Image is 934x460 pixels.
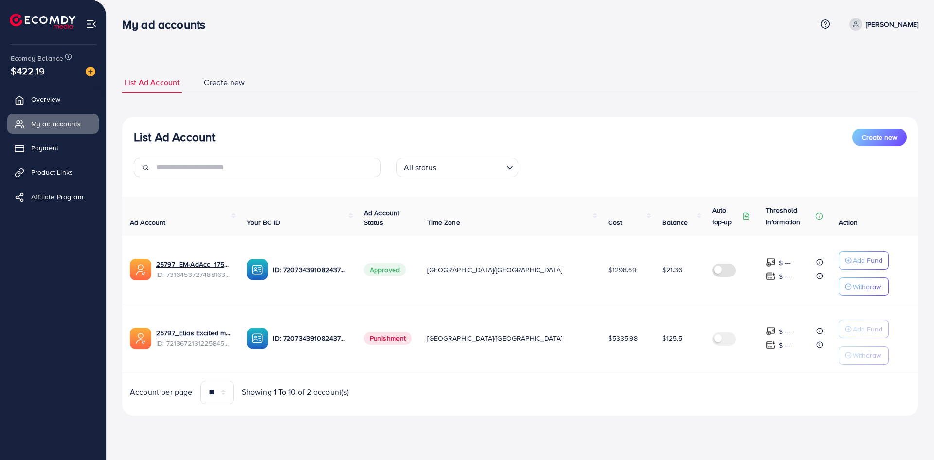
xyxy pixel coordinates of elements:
p: [PERSON_NAME] [866,18,918,30]
span: [GEOGRAPHIC_DATA]/[GEOGRAPHIC_DATA] [427,333,562,343]
span: Ecomdy Balance [11,54,63,63]
h3: List Ad Account [134,130,215,144]
img: top-up amount [766,340,776,350]
span: Create new [204,77,245,88]
a: Affiliate Program [7,187,99,206]
p: Withdraw [853,281,881,293]
span: [GEOGRAPHIC_DATA]/[GEOGRAPHIC_DATA] [427,265,562,275]
span: $422.19 [11,64,45,78]
p: Threshold information [766,204,813,228]
a: My ad accounts [7,114,99,133]
span: ID: 7316453727488163841 [156,270,231,279]
p: Add Fund [853,323,882,335]
img: ic-ba-acc.ded83a64.svg [247,328,268,349]
span: Showing 1 To 10 of 2 account(s) [242,386,349,398]
button: Withdraw [839,277,889,296]
p: ID: 7207343910824378369 [273,264,348,276]
span: All status [402,161,438,175]
a: 25797_EM-AdAcc_1757236227748 [156,259,231,269]
img: ic-ba-acc.ded83a64.svg [247,259,268,280]
div: Search for option [396,158,518,177]
p: $ --- [779,257,791,269]
span: Action [839,218,858,227]
span: Affiliate Program [31,192,83,202]
img: top-up amount [766,271,776,281]
button: Create new [852,129,907,146]
a: Product Links [7,163,99,182]
h3: My ad accounts [122,18,213,32]
img: ic-ads-acc.e4c84228.svg [130,259,151,280]
p: Withdraw [853,350,881,361]
iframe: Chat [893,416,927,453]
span: Cost [608,218,622,227]
p: Auto top-up [712,204,740,228]
button: Add Fund [839,251,889,270]
span: $5335.98 [608,333,637,343]
img: top-up amount [766,258,776,268]
p: $ --- [779,271,791,282]
a: 25797_Elias Excited media_1679944075357 [156,328,231,338]
a: [PERSON_NAME] [845,18,918,31]
span: Ad Account [130,218,166,227]
img: ic-ads-acc.e4c84228.svg [130,328,151,349]
p: ID: 7207343910824378369 [273,332,348,344]
img: menu [86,18,97,30]
img: top-up amount [766,326,776,336]
img: logo [10,14,75,29]
span: Payment [31,143,58,153]
span: Approved [364,263,406,276]
span: Ad Account Status [364,208,400,227]
span: Overview [31,94,60,104]
p: $ --- [779,326,791,337]
button: Add Fund [839,320,889,338]
div: <span class='underline'>25797_EM-AdAcc_1757236227748</span></br>7316453727488163841 [156,259,231,279]
img: image [86,67,95,76]
span: Your BC ID [247,218,280,227]
span: My ad accounts [31,119,81,129]
a: Overview [7,90,99,109]
span: Balance [662,218,688,227]
span: $21.36 [662,265,682,275]
span: $125.5 [662,333,682,343]
span: List Ad Account [125,77,180,88]
span: Create new [862,132,897,142]
span: $1298.69 [608,265,636,275]
a: Payment [7,138,99,158]
span: Punishment [364,332,412,345]
input: Search for option [439,159,503,175]
div: <span class='underline'>25797_Elias Excited media_1679944075357</span></br>7213672131225845762 [156,328,231,348]
span: ID: 7213672131225845762 [156,338,231,348]
p: $ --- [779,339,791,351]
span: Product Links [31,167,73,177]
button: Withdraw [839,346,889,365]
span: Time Zone [427,218,460,227]
span: Account per page [130,386,193,398]
p: Add Fund [853,255,882,266]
